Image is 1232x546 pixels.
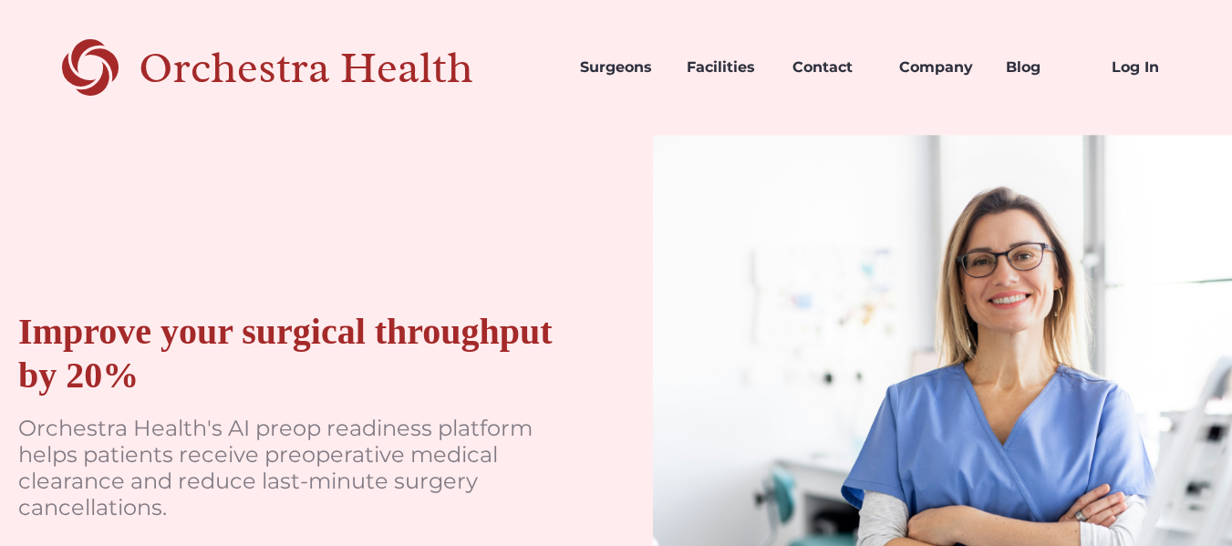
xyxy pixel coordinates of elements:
p: Orchestra Health's AI preop readiness platform helps patients receive preoperative medical cleara... [18,416,562,520]
a: Log In [1097,36,1204,98]
a: Company [885,36,991,98]
div: Orchestra Health [139,49,537,87]
a: Surgeons [565,36,672,98]
a: Contact [778,36,885,98]
div: Improve your surgical throughput by 20% [18,310,562,397]
a: Facilities [672,36,779,98]
a: home [28,36,537,98]
a: Blog [991,36,1098,98]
